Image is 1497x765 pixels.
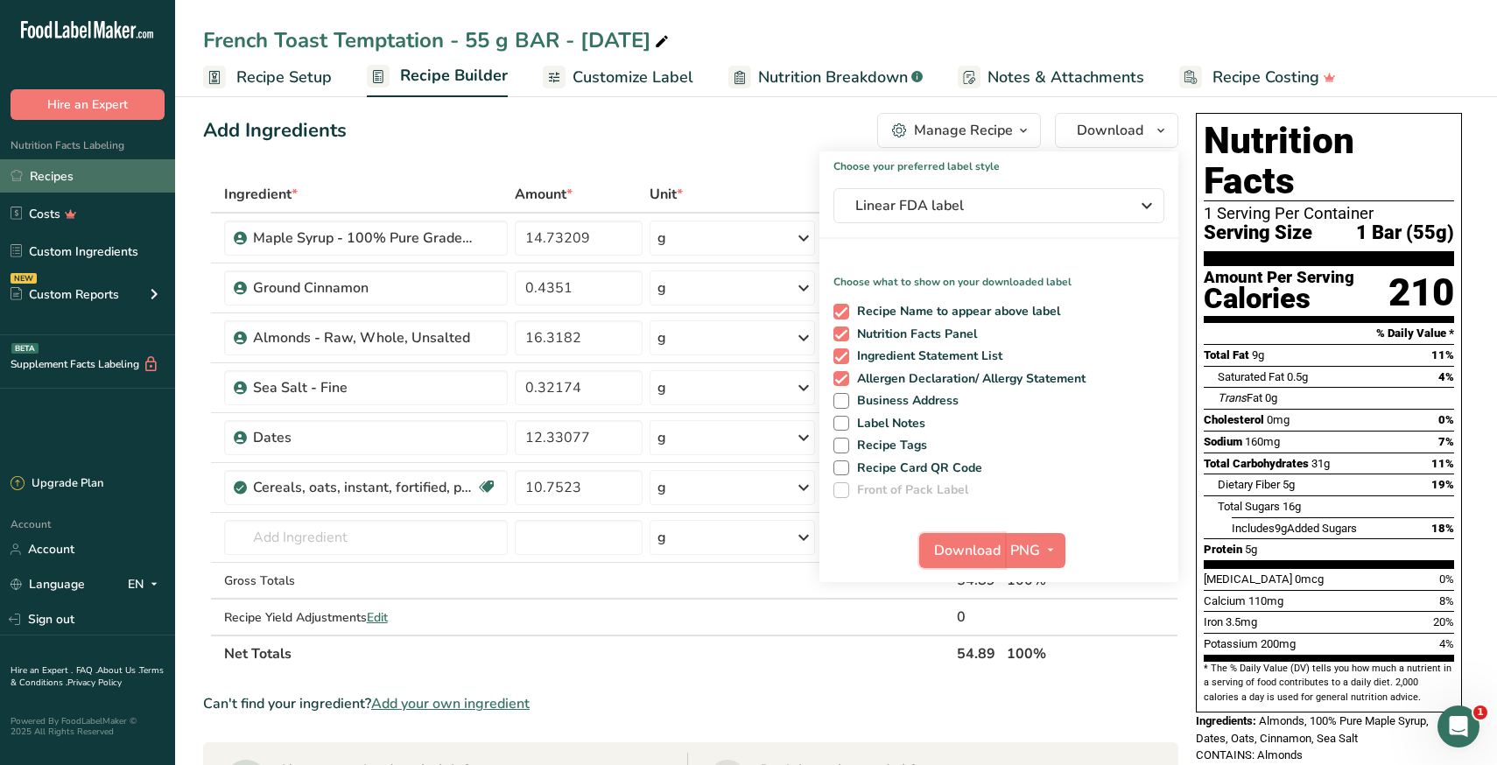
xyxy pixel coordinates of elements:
span: Edit [367,609,388,626]
span: 9g [1275,522,1287,535]
div: NEW [11,273,37,284]
span: Nutrition Breakdown [758,66,908,89]
div: Calories [1204,286,1354,312]
span: 20% [1433,615,1454,628]
button: Download [919,533,1005,568]
div: Gross Totals [224,572,509,590]
span: Protein [1204,543,1242,556]
div: 210 [1388,270,1454,316]
a: Hire an Expert . [11,664,73,677]
div: Ground Cinnamon [253,277,472,298]
div: g [657,377,666,398]
button: PNG [1005,533,1065,568]
span: Ingredients: [1196,714,1256,727]
a: Terms & Conditions . [11,664,164,689]
a: Privacy Policy [67,677,122,689]
span: Recipe Card QR Code [849,460,983,476]
section: % Daily Value * [1204,323,1454,344]
span: Recipe Setup [236,66,332,89]
span: 4% [1439,637,1454,650]
span: 11% [1431,457,1454,470]
th: 100% [1003,635,1099,671]
div: Dates [253,427,472,448]
a: Language [11,569,85,600]
div: Manage Recipe [914,120,1013,141]
div: BETA [11,343,39,354]
span: Amount [515,184,573,205]
div: Custom Reports [11,285,119,304]
section: * The % Daily Value (DV) tells you how much a nutrient in a serving of food contributes to a dail... [1204,662,1454,705]
div: Maple Syrup - 100% Pure Grade A [253,228,472,249]
div: Upgrade Plan [11,475,103,493]
span: Total Sugars [1218,500,1280,513]
span: Linear FDA label [855,195,1118,216]
span: PNG [1010,540,1040,561]
span: 0% [1439,572,1454,586]
span: 110mg [1248,594,1283,607]
span: Label Notes [849,416,926,432]
span: Recipe Name to appear above label [849,304,1061,319]
button: Linear FDA label [833,188,1164,223]
div: g [657,277,666,298]
span: Sodium [1204,435,1242,448]
div: g [657,527,666,548]
span: Nutrition Facts Panel [849,326,978,342]
span: Total Carbohydrates [1204,457,1309,470]
span: 8% [1439,594,1454,607]
h1: Nutrition Facts [1204,121,1454,201]
span: [MEDICAL_DATA] [1204,572,1292,586]
a: Recipe Costing [1179,58,1336,97]
div: French Toast Temptation - 55 g BAR - [DATE] [203,25,672,56]
span: 4% [1438,370,1454,383]
span: Dietary Fiber [1218,478,1280,491]
div: g [657,327,666,348]
span: 18% [1431,522,1454,535]
span: 160mg [1245,435,1280,448]
span: Fat [1218,391,1262,404]
span: 0mcg [1295,572,1324,586]
th: Net Totals [221,635,954,671]
span: Recipe Builder [400,64,508,88]
div: g [657,477,666,498]
a: Recipe Setup [203,58,332,97]
div: Can't find your ingredient? [203,693,1178,714]
span: 0.5g [1287,370,1308,383]
span: Front of Pack Label [849,482,969,498]
div: Almonds - Raw, Whole, Unsalted [253,327,472,348]
a: Notes & Attachments [958,58,1144,97]
span: Includes Added Sugars [1232,522,1357,535]
div: EN [128,574,165,595]
div: 0 [957,607,1000,628]
button: Manage Recipe [877,113,1041,148]
div: Sea Salt - Fine [253,377,472,398]
div: Amount Per Serving [1204,270,1354,286]
span: 16g [1283,500,1301,513]
span: Ingredient Statement List [849,348,1003,364]
a: Recipe Builder [367,56,508,98]
span: Unit [650,184,683,205]
span: 31g [1311,457,1330,470]
span: 0% [1438,413,1454,426]
button: Download [1055,113,1178,148]
div: g [657,228,666,249]
span: 19% [1431,478,1454,491]
a: About Us . [97,664,139,677]
span: Recipe Costing [1212,66,1319,89]
div: Cereals, oats, instant, fortified, plain, dry [253,477,472,498]
span: Download [1077,120,1143,141]
th: 54.89 [953,635,1003,671]
div: Add Ingredients [203,116,347,145]
span: Iron [1204,615,1223,628]
div: Recipe Yield Adjustments [224,608,509,627]
span: 3.5mg [1226,615,1257,628]
span: Cholesterol [1204,413,1264,426]
span: Download [934,540,1001,561]
iframe: Intercom live chat [1437,705,1479,747]
button: Hire an Expert [11,89,165,120]
span: Add your own ingredient [371,693,530,714]
i: Trans [1218,391,1247,404]
input: Add Ingredient [224,520,509,555]
span: Saturated Fat [1218,370,1284,383]
span: Calcium [1204,594,1246,607]
span: 1 [1473,705,1487,719]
